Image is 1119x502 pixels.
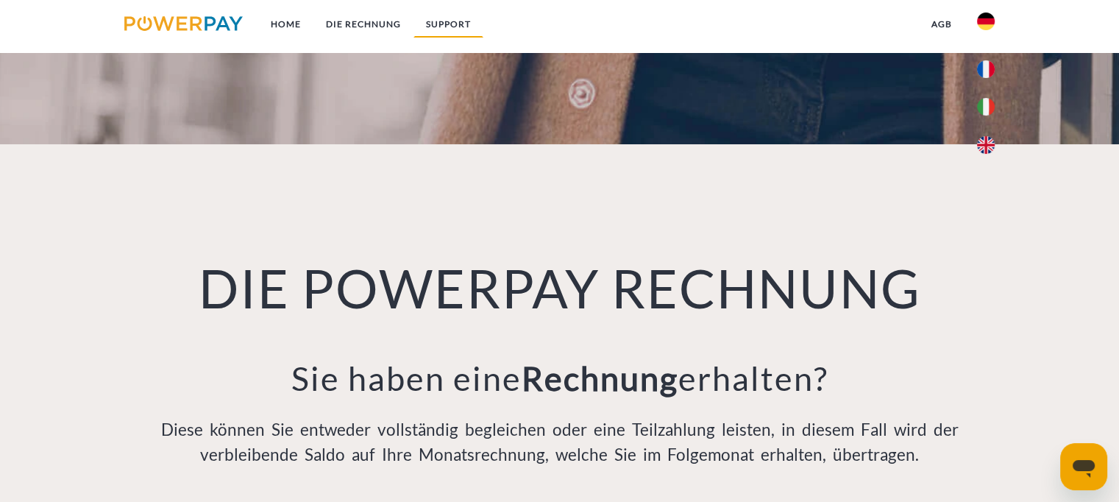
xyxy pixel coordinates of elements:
[313,11,413,38] a: DIE RECHNUNG
[977,98,995,116] img: it
[124,16,243,31] img: logo-powerpay.svg
[919,11,965,38] a: agb
[124,255,995,321] h1: DIE POWERPAY RECHNUNG
[124,417,995,467] p: Diese können Sie entweder vollständig begleichen oder eine Teilzahlung leisten, in diesem Fall wi...
[124,358,995,399] h3: Sie haben eine erhalten?
[1060,443,1107,490] iframe: Schaltfläche zum Öffnen des Messaging-Fensters
[413,11,483,38] a: SUPPORT
[977,60,995,78] img: fr
[977,136,995,154] img: en
[521,358,678,398] b: Rechnung
[258,11,313,38] a: Home
[977,13,995,30] img: de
